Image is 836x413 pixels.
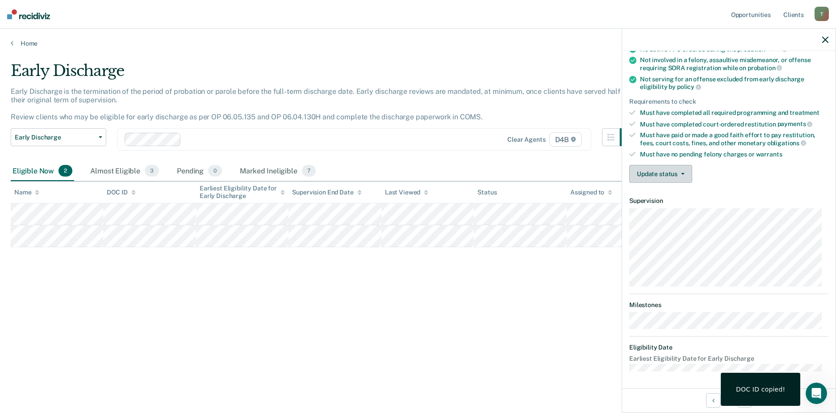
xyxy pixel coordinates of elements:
iframe: Intercom live chat [806,383,827,404]
div: Eligible Now [11,161,74,181]
span: 3 [145,165,159,177]
div: Must have no pending felony charges or [640,151,828,158]
button: Update status [629,165,692,183]
div: 2 / 3 [622,388,836,412]
div: Not involved in a felony, assaultive misdemeanor, or offense requiring SORA registration while on [640,56,828,72]
div: Last Viewed [385,189,428,196]
span: warrants [756,151,782,158]
span: payments [777,120,813,127]
div: Almost Eligible [88,161,161,181]
span: 0 [208,165,222,177]
div: DOC ID copied! [736,385,785,393]
span: treatment [790,109,819,116]
div: Must have completed court-ordered restitution [640,120,828,128]
span: 7 [302,165,316,177]
span: policy [677,83,701,90]
div: Pending [175,161,224,181]
span: Early Discharge [15,134,95,141]
img: Recidiviz [7,9,50,19]
p: Early Discharge is the termination of the period of probation or parole before the full-term disc... [11,87,628,122]
div: Not serving for an offense excluded from early discharge eligibility by [640,76,828,91]
div: Requirements to check [629,98,828,105]
div: Early Discharge [11,62,638,87]
dt: Earliest Eligibility Date for Early Discharge [629,355,828,362]
div: Must have paid or made a good faith effort to pay restitution, fees, court costs, fines, and othe... [640,131,828,147]
dt: Supervision [629,197,828,205]
div: Marked Ineligible [238,161,318,181]
a: Home [11,39,825,47]
div: Status [477,189,497,196]
div: T [815,7,829,21]
span: obligations [767,139,806,147]
div: Clear agents [507,136,545,143]
div: Earliest Eligibility Date for Early Discharge [200,185,285,200]
span: probation [748,64,782,72]
dt: Eligibility Date [629,344,828,351]
div: DOC ID [107,189,135,196]
span: 2 [59,165,72,177]
div: Assigned to [570,189,612,196]
div: Must have completed all required programming and [640,109,828,117]
dt: Milestones [629,301,828,309]
button: Previous Opportunity [706,393,720,408]
div: Name [14,189,39,196]
div: Supervision End Date [292,189,361,196]
span: D4B [549,132,582,147]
